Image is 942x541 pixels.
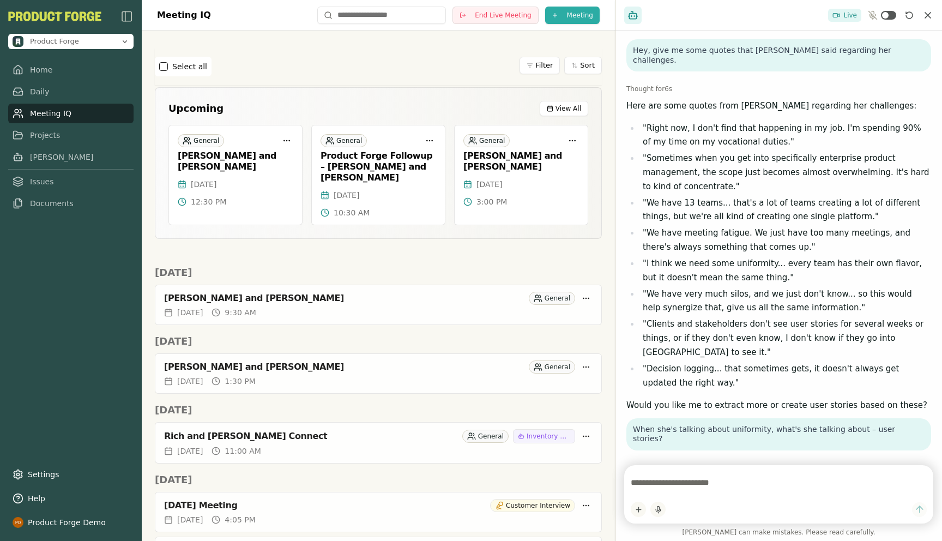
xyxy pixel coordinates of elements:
p: Hey, give me some quotes that [PERSON_NAME] said regarding her challenges. [633,46,925,65]
button: Close chat [922,10,933,21]
div: [PERSON_NAME] and [PERSON_NAME] [164,293,524,304]
a: [DATE] MeetingCustomer Interview[DATE]4:05 PM [155,492,602,532]
button: Meeting [545,7,600,24]
button: Start dictation [650,502,666,517]
div: General [462,430,509,443]
button: View All [540,101,588,116]
a: Rich and [PERSON_NAME] ConnectGeneralInventory Management[DATE]11:00 AM [155,422,602,464]
img: profile [13,517,23,528]
button: More options [579,360,593,374]
span: Meeting [567,11,593,20]
h2: [DATE] [155,265,602,280]
button: More options [579,292,593,305]
li: "We have very much silos, and we just don't know... so this would help synergize that, give us al... [639,287,931,315]
div: Product Forge Followup – [PERSON_NAME] and [PERSON_NAME] [321,151,436,183]
span: [DATE] [177,514,203,525]
button: More options [423,134,436,147]
div: General [529,360,575,374]
span: 1:30 PM [225,376,255,387]
button: More options [579,499,593,512]
span: [DATE] [476,179,502,190]
img: Product Forge [8,11,101,21]
a: [PERSON_NAME] and [PERSON_NAME]General[DATE]1:30 PM [155,353,602,394]
li: "Clients and stakeholders don't see user stories for several weeks or things, or if they don't ev... [639,317,931,359]
span: View All [555,104,581,113]
button: More options [280,134,293,147]
span: [DATE] [334,190,359,201]
div: Thought for 6 s [626,85,931,93]
p: When she's talking about uniformity, what's she talking about – user stories? [633,425,925,444]
button: Product Forge Demo [8,513,134,532]
button: End Live Meeting [452,7,538,24]
span: Product Forge [30,37,79,46]
span: Inventory Management [527,432,570,441]
button: More options [579,430,593,443]
button: Send message [912,502,927,517]
a: Daily [8,82,134,101]
span: 10:30 AM [334,207,370,218]
span: 9:30 AM [225,307,256,318]
img: sidebar [120,10,134,23]
span: 3:00 PM [476,196,507,207]
li: "Right now, I don't find that happening in my job. I'm spending 90% of my time on my vocational d... [639,122,931,149]
span: 11:00 AM [225,446,261,456]
div: General [463,134,510,147]
li: "We have meeting fatigue. We just have too many meetings, and there's always something that comes... [639,226,931,254]
h2: Upcoming [168,101,224,116]
p: Here are some quotes from [PERSON_NAME] regarding her challenges: [626,100,931,112]
a: Home [8,60,134,80]
button: More options [566,134,579,147]
span: [DATE] [191,179,216,190]
span: [DATE] [177,376,203,387]
span: Live [843,11,857,20]
div: General [321,134,367,147]
a: Settings [8,465,134,484]
button: Sort [564,57,602,74]
div: [PERSON_NAME] and [PERSON_NAME] [164,362,524,372]
div: General [529,292,575,305]
span: End Live Meeting [475,11,531,20]
button: Filter [520,57,560,74]
button: PF-Logo [8,11,101,21]
li: "We have 13 teams... that's a lot of teams creating a lot of different things, but we're all kind... [639,196,931,224]
a: Meeting IQ [8,104,134,123]
img: Product Forge [13,36,23,47]
button: Open organization switcher [8,34,134,49]
li: "Decision logging... that sometimes gets, it doesn't always get updated the right way." [639,362,931,390]
button: Reset conversation [903,9,916,22]
a: Projects [8,125,134,145]
span: 12:30 PM [191,196,226,207]
div: General [178,134,224,147]
h2: [DATE] [155,402,602,418]
span: 4:05 PM [225,514,255,525]
div: [PERSON_NAME] and [PERSON_NAME] [463,151,579,172]
span: [DATE] [177,307,203,318]
button: Add content to chat [631,502,646,517]
li: "Sometimes when you get into specifically enterprise product management, the scope just becomes a... [639,152,931,194]
a: Issues [8,172,134,191]
div: Customer Interview [490,499,575,512]
a: [PERSON_NAME] and [PERSON_NAME]General[DATE]9:30 AM [155,285,602,325]
div: [DATE] Meeting [164,500,486,511]
a: Documents [8,194,134,213]
p: Would you like me to extract more or create user stories based on these? [626,399,931,412]
div: [PERSON_NAME] and [PERSON_NAME] [178,151,293,172]
a: [PERSON_NAME] [8,147,134,167]
h2: [DATE] [155,334,602,349]
h2: [DATE] [155,472,602,488]
button: Help [8,489,134,508]
span: [PERSON_NAME] can make mistakes. Please read carefully. [624,528,933,537]
span: [DATE] [177,446,203,456]
li: "I think we need some uniformity... every team has their own flavor, but it doesn't mean the same... [639,257,931,285]
h1: Meeting IQ [157,9,211,22]
label: Select all [172,61,207,72]
div: Rich and [PERSON_NAME] Connect [164,431,458,442]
